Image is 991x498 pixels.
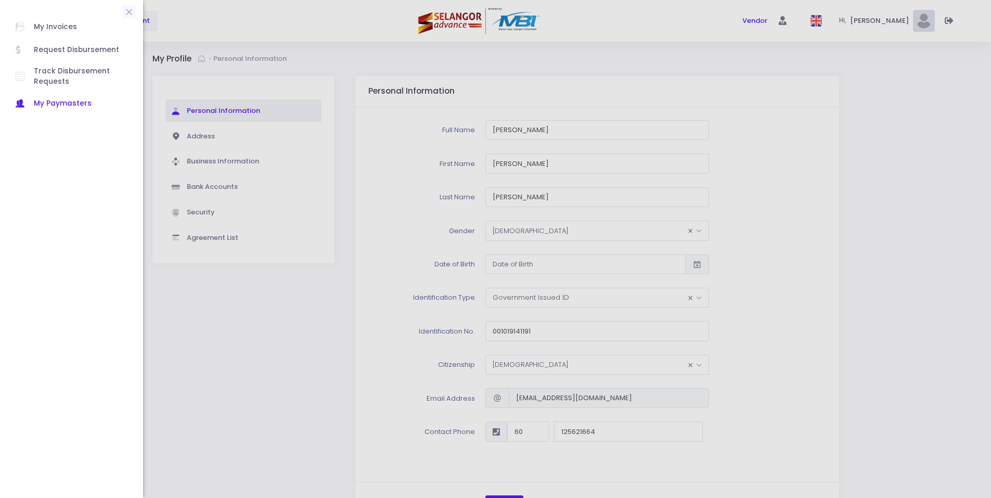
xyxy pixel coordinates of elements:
[5,16,138,39] a: My Invoices
[5,92,138,115] a: My Paymasters
[34,66,127,87] span: Track Disbursement Requests
[34,43,127,57] span: Request Disbursement
[34,97,127,110] span: My Paymasters
[5,61,138,92] a: Track Disbursement Requests
[5,39,138,61] a: Request Disbursement
[34,20,127,34] span: My Invoices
